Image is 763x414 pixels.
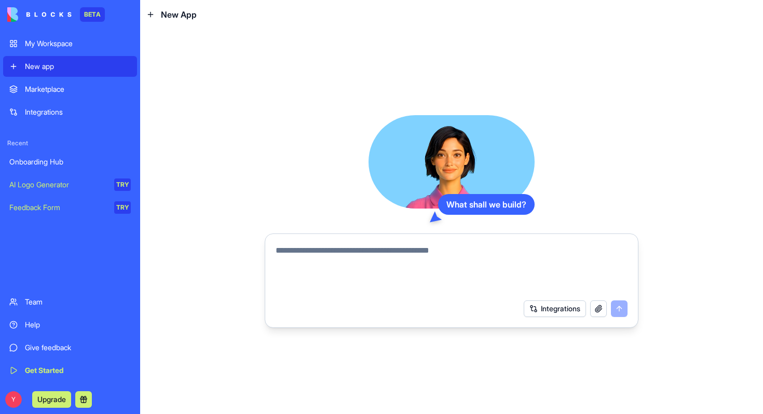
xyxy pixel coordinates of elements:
div: New app [25,61,131,72]
button: Emoji picker [16,340,24,348]
a: BETA [7,7,105,22]
button: Home [162,4,182,24]
div: Shelly • 1m ago [17,110,67,116]
button: Start recording [66,340,74,348]
a: Marketplace [3,79,137,100]
div: Shelly says… [8,60,199,131]
img: Profile image for Shelly [30,6,46,22]
div: Give feedback [25,342,131,353]
div: Close [182,4,201,23]
a: Team [3,292,137,312]
a: Feedback FormTRY [3,197,137,218]
div: TRY [114,201,131,214]
div: My Workspace [25,38,131,49]
span: New App [161,8,197,21]
div: Integrations [25,107,131,117]
button: Integrations [524,300,586,317]
div: Welcome to Blocks 🙌 I'm here if you have any questions! [17,81,162,102]
div: Help [25,320,131,330]
a: My Workspace [3,33,137,54]
button: Upload attachment [49,340,58,348]
button: Send a message… [178,336,195,352]
div: Team [25,297,131,307]
span: Y [5,391,22,408]
button: Gif picker [33,340,41,348]
h1: Shelly [50,5,75,13]
span: Recent [3,139,137,147]
textarea: Message… [9,318,199,336]
a: Give feedback [3,337,137,358]
a: Help [3,314,137,335]
div: BETA [80,7,105,22]
div: TRY [114,178,131,191]
img: logo [7,7,72,22]
a: Integrations [3,102,137,122]
button: go back [7,4,26,24]
a: New app [3,56,137,77]
div: AI Logo Generator [9,180,107,190]
p: Active [50,13,71,23]
a: AI Logo GeneratorTRY [3,174,137,195]
a: Get Started [3,360,137,381]
div: Hey [PERSON_NAME] 👋 [17,66,162,76]
div: Hey [PERSON_NAME] 👋Welcome to Blocks 🙌 I'm here if you have any questions!Shelly • 1m ago [8,60,170,108]
div: Get Started [25,365,131,376]
a: Onboarding Hub [3,151,137,172]
div: Feedback Form [9,202,107,213]
a: Upgrade [32,394,71,404]
div: What shall we build? [438,194,535,215]
button: Upgrade [32,391,71,408]
div: Onboarding Hub [9,157,131,167]
div: Marketplace [25,84,131,94]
